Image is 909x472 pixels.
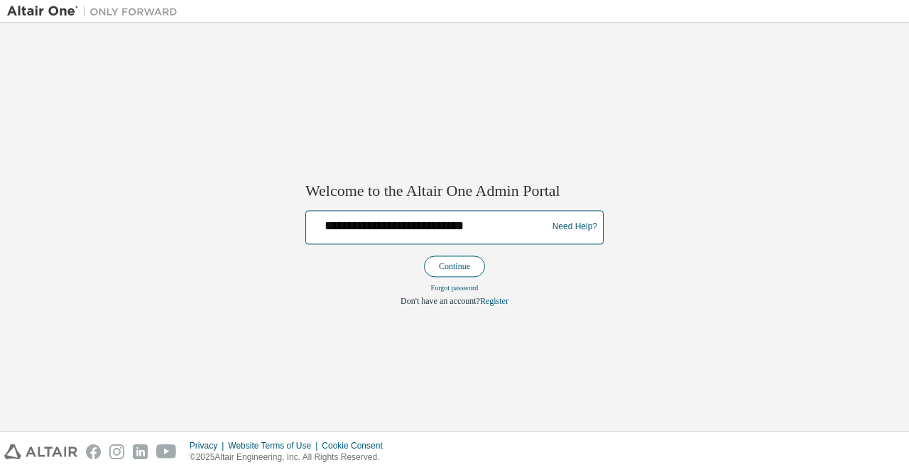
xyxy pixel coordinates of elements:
[190,451,391,463] p: © 2025 Altair Engineering, Inc. All Rights Reserved.
[156,444,177,459] img: youtube.svg
[86,444,101,459] img: facebook.svg
[4,444,77,459] img: altair_logo.svg
[401,296,480,306] span: Don't have an account?
[305,182,604,202] h2: Welcome to the Altair One Admin Portal
[228,440,322,451] div: Website Terms of Use
[109,444,124,459] img: instagram.svg
[190,440,228,451] div: Privacy
[424,256,485,277] button: Continue
[480,296,508,306] a: Register
[7,4,185,18] img: Altair One
[133,444,148,459] img: linkedin.svg
[431,284,479,292] a: Forgot password
[553,227,597,228] a: Need Help?
[322,440,391,451] div: Cookie Consent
